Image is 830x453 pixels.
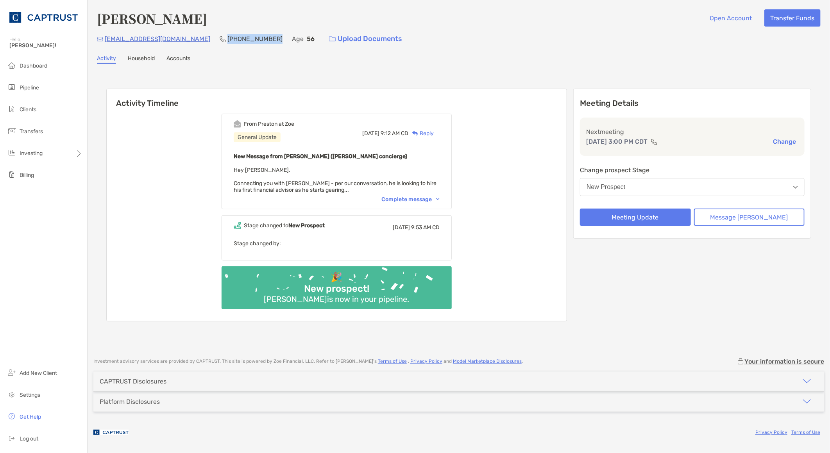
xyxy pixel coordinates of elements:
span: Hey [PERSON_NAME], Connecting you with [PERSON_NAME] - per our conversation, he is looking to hir... [234,167,436,193]
span: Transfers [20,128,43,135]
img: dashboard icon [7,61,16,70]
p: 56 [307,34,315,44]
span: Log out [20,435,38,442]
p: Investment advisory services are provided by CAPTRUST . This site is powered by Zoe Financial, LL... [93,358,523,364]
b: New Message from [PERSON_NAME] ([PERSON_NAME] concierge) [234,153,407,160]
div: CAPTRUST Disclosures [100,378,166,385]
img: CAPTRUST Logo [9,3,78,31]
p: Change prospect Stage [580,165,805,175]
a: Accounts [166,55,190,64]
a: Model Marketplace Disclosures [453,358,522,364]
div: New prospect! [301,283,372,294]
span: Get Help [20,414,41,420]
span: [DATE] [362,130,379,137]
button: Open Account [704,9,758,27]
div: Complete message [381,196,440,203]
p: Next meeting [586,127,798,137]
img: Confetti [222,266,452,303]
span: Billing [20,172,34,178]
a: Privacy Policy [410,358,442,364]
span: 9:12 AM CD [381,130,408,137]
div: From Preston at Zoe [244,121,294,127]
p: Age [292,34,304,44]
img: logout icon [7,433,16,443]
a: Household [128,55,155,64]
span: Add New Client [20,370,57,376]
div: Reply [408,129,434,137]
button: Message [PERSON_NAME] [694,209,805,226]
span: Investing [20,150,43,157]
img: icon arrow [802,376,812,386]
img: Open dropdown arrow [793,186,798,189]
img: pipeline icon [7,82,16,92]
div: General Update [234,132,281,142]
span: Clients [20,106,36,113]
div: New Prospect [587,184,626,191]
span: [DATE] [393,224,410,231]
img: Phone Icon [220,36,226,42]
img: transfers icon [7,126,16,136]
span: Pipeline [20,84,39,91]
button: Meeting Update [580,209,691,226]
p: [DATE] 3:00 PM CDT [586,137,648,146]
img: settings icon [7,390,16,399]
a: Activity [97,55,116,64]
span: Settings [20,392,40,398]
img: communication type [651,139,658,145]
span: 9:53 AM CD [411,224,440,231]
a: Privacy Policy [755,430,787,435]
img: Email Icon [97,37,103,41]
h4: [PERSON_NAME] [97,9,207,27]
img: icon arrow [802,397,812,406]
button: New Prospect [580,178,805,196]
a: Terms of Use [791,430,820,435]
img: investing icon [7,148,16,157]
h6: Activity Timeline [107,89,567,108]
img: Chevron icon [436,198,440,200]
div: 🎉 [328,272,346,283]
div: Stage changed to [244,222,325,229]
img: billing icon [7,170,16,179]
span: [PERSON_NAME]! [9,42,82,49]
div: Platform Disclosures [100,398,160,405]
img: Event icon [234,120,241,128]
img: add_new_client icon [7,368,16,377]
button: Transfer Funds [764,9,821,27]
img: company logo [93,424,129,441]
button: Change [771,137,798,146]
p: Stage changed by: [234,239,440,248]
a: Terms of Use [378,358,407,364]
span: Dashboard [20,62,47,69]
p: [EMAIL_ADDRESS][DOMAIN_NAME] [105,34,210,44]
img: Reply icon [412,131,418,136]
a: Upload Documents [324,30,407,47]
p: Your information is secure [744,358,824,365]
img: button icon [329,36,336,42]
img: clients icon [7,104,16,114]
div: [PERSON_NAME] is now in your pipeline. [261,294,413,304]
p: [PHONE_NUMBER] [227,34,283,44]
b: New Prospect [288,222,325,229]
img: Event icon [234,222,241,229]
p: Meeting Details [580,98,805,108]
img: get-help icon [7,412,16,421]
